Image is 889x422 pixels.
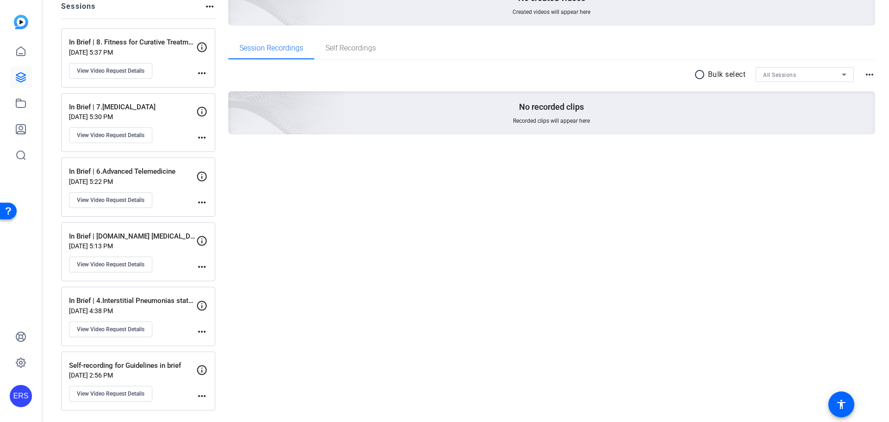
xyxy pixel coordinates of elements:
[69,102,196,113] p: In Brief | 7.[MEDICAL_DATA]
[69,166,196,177] p: In Brief | 6.Advanced Telemedicine
[326,44,376,52] span: Self Recordings
[196,391,207,402] mat-icon: more_horiz
[69,113,196,120] p: [DATE] 5:30 PM
[69,321,152,337] button: View Video Request Details
[69,372,196,379] p: [DATE] 2:56 PM
[196,68,207,79] mat-icon: more_horiz
[836,399,847,410] mat-icon: accessibility
[864,69,875,80] mat-icon: more_horiz
[69,63,152,79] button: View Video Request Details
[77,390,144,397] span: View Video Request Details
[694,69,708,80] mat-icon: radio_button_unchecked
[196,197,207,208] mat-icon: more_horiz
[61,1,96,19] h2: Sessions
[69,242,196,250] p: [DATE] 5:13 PM
[239,44,303,52] span: Session Recordings
[69,296,196,306] p: In Brief | 4.Interstitial Pneumonias statement
[69,307,196,315] p: [DATE] 4:38 PM
[513,117,590,125] span: Recorded clips will appear here
[763,72,796,78] span: All Sessions
[69,178,196,185] p: [DATE] 5:22 PM
[77,261,144,268] span: View Video Request Details
[69,49,196,56] p: [DATE] 5:37 PM
[69,257,152,272] button: View Video Request Details
[204,1,215,12] mat-icon: more_horiz
[14,15,28,29] img: blue-gradient.svg
[77,67,144,75] span: View Video Request Details
[196,261,207,272] mat-icon: more_horiz
[77,326,144,333] span: View Video Request Details
[10,385,32,407] div: ERS
[69,37,196,48] p: In Brief | 8. Fitness for Curative Treatment
[69,360,196,371] p: Self-recording for Guidelines in brief
[196,326,207,337] mat-icon: more_horiz
[69,127,152,143] button: View Video Request Details
[513,8,590,16] span: Created videos will appear here
[69,231,196,242] p: In Brief | [DOMAIN_NAME] [MEDICAL_DATA]
[196,132,207,143] mat-icon: more_horiz
[77,132,144,139] span: View Video Request Details
[77,196,144,204] span: View Video Request Details
[708,69,746,80] p: Bulk select
[519,101,584,113] p: No recorded clips
[69,386,152,402] button: View Video Request Details
[69,192,152,208] button: View Video Request Details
